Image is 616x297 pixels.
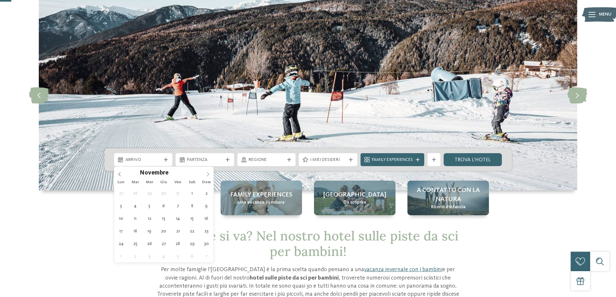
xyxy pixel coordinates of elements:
[171,180,185,185] span: Ven
[172,199,184,212] span: Novembre 7, 2025
[407,181,489,215] a: Hotel sulle piste da sci per bambini: divertimento senza confini A contatto con la natura Ricordi...
[129,199,142,212] span: Novembre 4, 2025
[343,199,366,206] span: Da scoprire
[200,199,213,212] span: Novembre 9, 2025
[115,187,127,199] span: Ottobre 27, 2025
[158,228,459,260] span: Dov’è che si va? Nel nostro hotel sulle piste da sci per bambini!
[157,187,170,199] span: Ottobre 30, 2025
[200,237,213,250] span: Novembre 30, 2025
[172,225,184,237] span: Novembre 21, 2025
[157,212,170,225] span: Novembre 13, 2025
[185,180,199,185] span: Sab
[314,181,395,215] a: Hotel sulle piste da sci per bambini: divertimento senza confini [GEOGRAPHIC_DATA] Da scoprire
[115,212,127,225] span: Novembre 10, 2025
[129,250,142,262] span: Dicembre 2, 2025
[250,275,339,281] strong: hotel sulle piste da sci per bambini
[364,267,442,272] a: vacanza invernale con i bambini
[143,212,156,225] span: Novembre 12, 2025
[444,153,502,166] a: trova l’hotel
[221,181,302,215] a: Hotel sulle piste da sci per bambini: divertimento senza confini Family experiences Una vacanza s...
[157,237,170,250] span: Novembre 27, 2025
[414,186,482,204] span: A contatto con la natura
[143,250,156,262] span: Dicembre 3, 2025
[186,237,199,250] span: Novembre 29, 2025
[186,199,199,212] span: Novembre 8, 2025
[140,170,168,176] span: Novembre
[323,190,386,199] span: [GEOGRAPHIC_DATA]
[230,190,292,199] span: Family experiences
[172,212,184,225] span: Novembre 14, 2025
[199,180,213,185] span: Dom
[200,212,213,225] span: Novembre 16, 2025
[143,225,156,237] span: Novembre 19, 2025
[115,225,127,237] span: Novembre 17, 2025
[172,237,184,250] span: Novembre 28, 2025
[310,157,346,163] span: I miei desideri
[157,180,171,185] span: Gio
[129,225,142,237] span: Novembre 18, 2025
[115,237,127,250] span: Novembre 24, 2025
[187,157,223,163] span: Partenza
[186,225,199,237] span: Novembre 22, 2025
[200,250,213,262] span: Dicembre 7, 2025
[129,237,142,250] span: Novembre 25, 2025
[157,250,170,262] span: Dicembre 4, 2025
[128,180,142,185] span: Mar
[431,204,466,210] span: Ricordi d’infanzia
[142,180,157,185] span: Mer
[115,250,127,262] span: Dicembre 1, 2025
[129,212,142,225] span: Novembre 11, 2025
[186,187,199,199] span: Novembre 1, 2025
[238,199,285,206] span: Una vacanza su misura
[114,180,128,185] span: Lun
[157,225,170,237] span: Novembre 20, 2025
[143,237,156,250] span: Novembre 26, 2025
[249,157,285,163] span: Regione
[143,199,156,212] span: Novembre 5, 2025
[200,187,213,199] span: Novembre 2, 2025
[125,157,161,163] span: Arrivo
[172,187,184,199] span: Ottobre 31, 2025
[172,250,184,262] span: Dicembre 5, 2025
[186,250,199,262] span: Dicembre 6, 2025
[157,199,170,212] span: Novembre 6, 2025
[168,169,190,176] input: Year
[372,157,413,163] span: Family Experiences
[143,187,156,199] span: Ottobre 29, 2025
[129,187,142,199] span: Ottobre 28, 2025
[200,225,213,237] span: Novembre 23, 2025
[186,212,199,225] span: Novembre 15, 2025
[115,199,127,212] span: Novembre 3, 2025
